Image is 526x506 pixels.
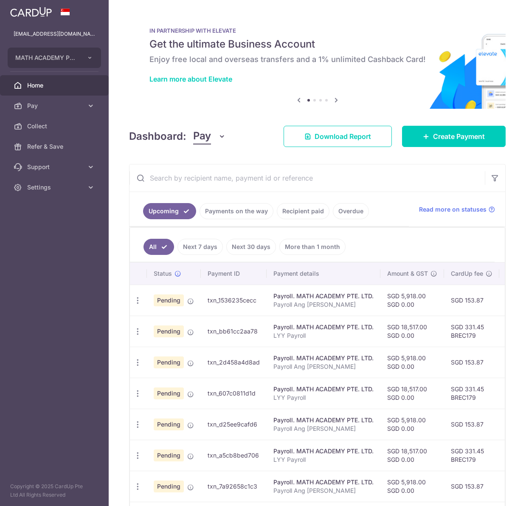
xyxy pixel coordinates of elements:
[273,478,374,486] div: Payroll. MATH ACADEMY PTE. LTD.
[444,378,499,409] td: SGD 331.45 BREC179
[27,102,83,110] span: Pay
[129,164,485,192] input: Search by recipient name, payment id or reference
[154,294,184,306] span: Pending
[201,285,267,316] td: txn_1536235cecc
[154,387,184,399] span: Pending
[27,122,83,130] span: Collect
[201,471,267,502] td: txn_7a92658c1c3
[200,203,273,219] a: Payments on the way
[149,75,232,83] a: Learn more about Elevate
[154,481,184,492] span: Pending
[201,263,267,285] th: Payment ID
[380,471,444,502] td: SGD 5,918.00 SGD 0.00
[273,416,374,424] div: Payroll. MATH ACADEMY PTE. LTD.
[419,205,495,214] a: Read more on statuses
[129,14,506,109] img: Renovation banner
[380,440,444,471] td: SGD 18,517.00 SGD 0.00
[444,347,499,378] td: SGD 153.87
[380,378,444,409] td: SGD 18,517.00 SGD 0.00
[143,239,174,255] a: All
[14,30,95,38] p: [EMAIL_ADDRESS][DOMAIN_NAME]
[273,292,374,300] div: Payroll. MATH ACADEMY PTE. LTD.
[273,486,374,495] p: Payroll Ang [PERSON_NAME]
[387,269,428,278] span: Amount & GST
[193,128,226,144] button: Pay
[201,347,267,378] td: txn_2d458a4d8ad
[8,48,101,68] button: MATH ACADEMY PTE. LTD.
[380,347,444,378] td: SGD 5,918.00 SGD 0.00
[333,203,369,219] a: Overdue
[471,481,518,502] iframe: Opens a widget where you can find more information
[201,409,267,440] td: txn_d25ee9cafd6
[273,447,374,455] div: Payroll. MATH ACADEMY PTE. LTD.
[402,126,506,147] a: Create Payment
[154,269,172,278] span: Status
[444,440,499,471] td: SGD 331.45 BREC179
[27,163,83,171] span: Support
[273,362,374,371] p: Payroll Ang [PERSON_NAME]
[444,471,499,502] td: SGD 153.87
[433,131,485,141] span: Create Payment
[277,203,329,219] a: Recipient paid
[273,354,374,362] div: Payroll. MATH ACADEMY PTE. LTD.
[15,54,78,62] span: MATH ACADEMY PTE. LTD.
[267,263,380,285] th: Payment details
[419,205,487,214] span: Read more on statuses
[451,269,483,278] span: CardUp fee
[27,81,83,90] span: Home
[143,203,196,219] a: Upcoming
[444,285,499,316] td: SGD 153.87
[279,239,346,255] a: More than 1 month
[284,126,392,147] a: Download Report
[201,440,267,471] td: txn_a5cb8bed706
[193,128,211,144] span: Pay
[273,300,374,309] p: Payroll Ang [PERSON_NAME]
[10,7,52,17] img: CardUp
[380,316,444,347] td: SGD 18,517.00 SGD 0.00
[154,418,184,430] span: Pending
[226,239,276,255] a: Next 30 days
[129,129,186,144] h4: Dashboard:
[273,323,374,331] div: Payroll. MATH ACADEMY PTE. LTD.
[273,424,374,433] p: Payroll Ang [PERSON_NAME]
[201,378,267,409] td: txn_607c0811d1d
[177,239,223,255] a: Next 7 days
[201,316,267,347] td: txn_bb61cc2aa78
[149,37,485,51] h5: Get the ultimate Business Account
[27,183,83,192] span: Settings
[273,393,374,402] p: LYY Payroll
[154,449,184,461] span: Pending
[315,131,371,141] span: Download Report
[154,356,184,368] span: Pending
[444,409,499,440] td: SGD 153.87
[149,54,485,65] h6: Enjoy free local and overseas transfers and a 1% unlimited Cashback Card!
[444,316,499,347] td: SGD 331.45 BREC179
[380,285,444,316] td: SGD 5,918.00 SGD 0.00
[154,325,184,337] span: Pending
[149,27,485,34] p: IN PARTNERSHIP WITH ELEVATE
[273,455,374,464] p: LYY Payroll
[380,409,444,440] td: SGD 5,918.00 SGD 0.00
[27,142,83,151] span: Refer & Save
[273,331,374,340] p: LYY Payroll
[273,385,374,393] div: Payroll. MATH ACADEMY PTE. LTD.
